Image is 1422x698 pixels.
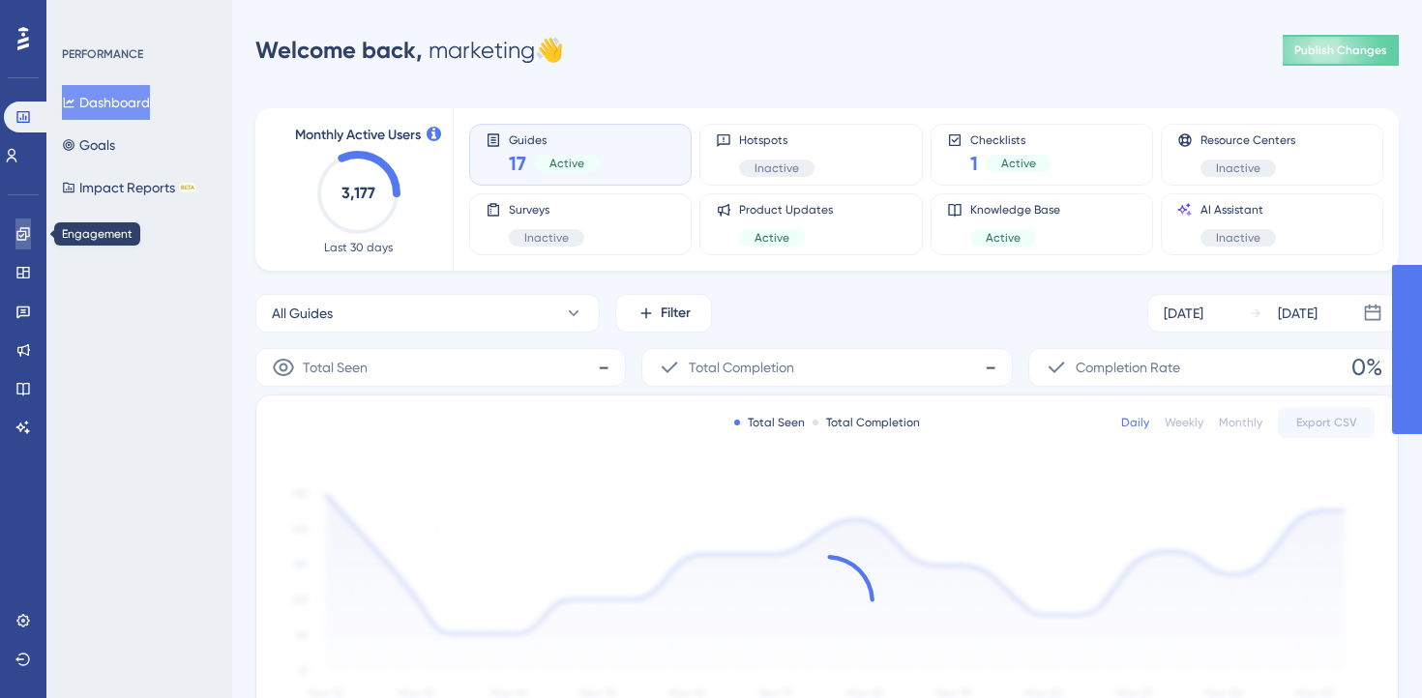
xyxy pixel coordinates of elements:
span: Inactive [1216,230,1260,246]
div: Monthly [1219,415,1262,430]
div: Total Completion [813,415,920,430]
span: 1 [970,150,978,177]
span: Filter [661,302,691,325]
span: Inactive [524,230,569,246]
button: All Guides [255,294,600,333]
span: Export CSV [1296,415,1357,430]
button: Export CSV [1278,407,1375,438]
div: [DATE] [1278,302,1318,325]
div: PERFORMANCE [62,46,143,62]
span: Welcome back, [255,36,423,64]
span: 0% [1351,352,1382,383]
span: All Guides [272,302,333,325]
span: Active [1001,156,1036,171]
span: - [985,352,996,383]
div: Total Seen [734,415,805,430]
span: Total Seen [303,356,368,379]
span: Product Updates [739,202,833,218]
span: Monthly Active Users [295,124,421,147]
span: Inactive [1216,160,1260,176]
span: - [598,352,609,383]
span: Active [549,156,584,171]
text: 3,177 [341,184,375,202]
span: Total Completion [689,356,794,379]
button: Filter [615,294,712,333]
span: Completion Rate [1076,356,1180,379]
div: marketing 👋 [255,35,564,66]
button: Dashboard [62,85,150,120]
span: Resource Centers [1200,132,1295,148]
span: Knowledge Base [970,202,1060,218]
span: Active [755,230,789,246]
button: Impact ReportsBETA [62,170,196,205]
span: Last 30 days [324,240,393,255]
button: Goals [62,128,115,162]
span: Active [986,230,1021,246]
span: Surveys [509,202,584,218]
span: Inactive [755,160,799,176]
div: Weekly [1165,415,1203,430]
span: Guides [509,132,600,146]
span: Hotspots [739,132,815,148]
button: Publish Changes [1283,35,1399,66]
div: [DATE] [1164,302,1203,325]
span: AI Assistant [1200,202,1276,218]
span: Checklists [970,132,1052,146]
span: 17 [509,150,526,177]
span: Publish Changes [1294,43,1387,58]
div: BETA [179,183,196,192]
div: Daily [1121,415,1149,430]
